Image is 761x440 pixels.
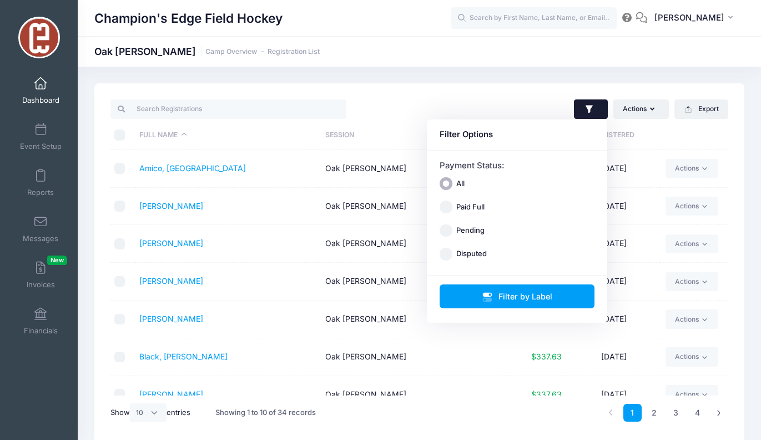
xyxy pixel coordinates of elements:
td: [DATE] [567,338,660,376]
td: Oak [PERSON_NAME] [320,188,505,226]
a: Actions [666,347,718,366]
td: [DATE] [567,376,660,414]
a: Amico, [GEOGRAPHIC_DATA] [139,163,246,173]
a: Registration List [268,48,320,56]
button: [PERSON_NAME] [647,6,744,31]
span: Messages [23,234,58,243]
td: [DATE] [567,225,660,263]
a: [PERSON_NAME] [139,276,203,286]
td: [DATE] [567,150,660,188]
td: [DATE] [567,301,660,338]
span: $337.63 [531,389,562,399]
a: Dashboard [14,71,67,110]
a: 3 [667,404,685,422]
td: Oak [PERSON_NAME] [320,376,505,414]
h1: Oak [PERSON_NAME] [94,46,320,57]
button: Export [674,99,728,118]
a: 2 [645,404,663,422]
h1: Champion's Edge Field Hockey [94,6,283,31]
select: Showentries [130,403,167,422]
a: InvoicesNew [14,256,67,294]
button: Actions [613,99,669,118]
label: Payment Status: [440,159,505,172]
a: Actions [666,159,718,178]
input: Search Registrations [110,99,346,118]
a: Black, [PERSON_NAME] [139,352,228,361]
a: 1 [623,404,642,422]
button: Filter by Label [440,284,595,308]
a: [PERSON_NAME] [139,314,203,323]
label: Pending [456,225,485,236]
a: [PERSON_NAME] [139,201,203,211]
a: Actions [666,272,718,291]
a: Event Setup [14,117,67,156]
td: Oak [PERSON_NAME] [320,301,505,338]
span: Event Setup [20,142,62,151]
input: Search by First Name, Last Name, or Email... [451,7,617,29]
td: Oak [PERSON_NAME] [320,263,505,301]
a: Actions [666,309,718,328]
label: Paid Full [456,202,485,213]
td: Oak [PERSON_NAME] [320,338,505,376]
span: [PERSON_NAME] [654,12,724,24]
a: [PERSON_NAME] [139,238,203,248]
div: Filter Options [440,128,595,141]
span: New [47,256,67,265]
span: Dashboard [22,96,59,105]
a: Actions [666,197,718,216]
th: Registered: activate to sort column ascending [567,121,660,150]
a: Financials [14,302,67,341]
a: 4 [688,404,707,422]
a: Actions [666,385,718,404]
img: Champion's Edge Field Hockey [18,17,60,58]
th: Full Name: activate to sort column descending [134,121,320,150]
span: Reports [27,188,54,197]
span: Invoices [27,280,55,289]
td: Oak [PERSON_NAME] [320,225,505,263]
label: All [456,178,465,189]
a: Actions [666,234,718,253]
td: [DATE] [567,263,660,301]
label: Disputed [456,249,487,260]
span: $337.63 [531,352,562,361]
a: Messages [14,209,67,248]
a: Reports [14,163,67,202]
div: Showing 1 to 10 of 34 records [215,400,316,426]
label: Show entries [110,403,190,422]
a: Camp Overview [205,48,257,56]
a: [PERSON_NAME] [139,389,203,399]
span: Financials [24,326,58,336]
th: Session: activate to sort column ascending [320,121,505,150]
td: [DATE] [567,188,660,226]
td: Oak [PERSON_NAME] [320,150,505,188]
